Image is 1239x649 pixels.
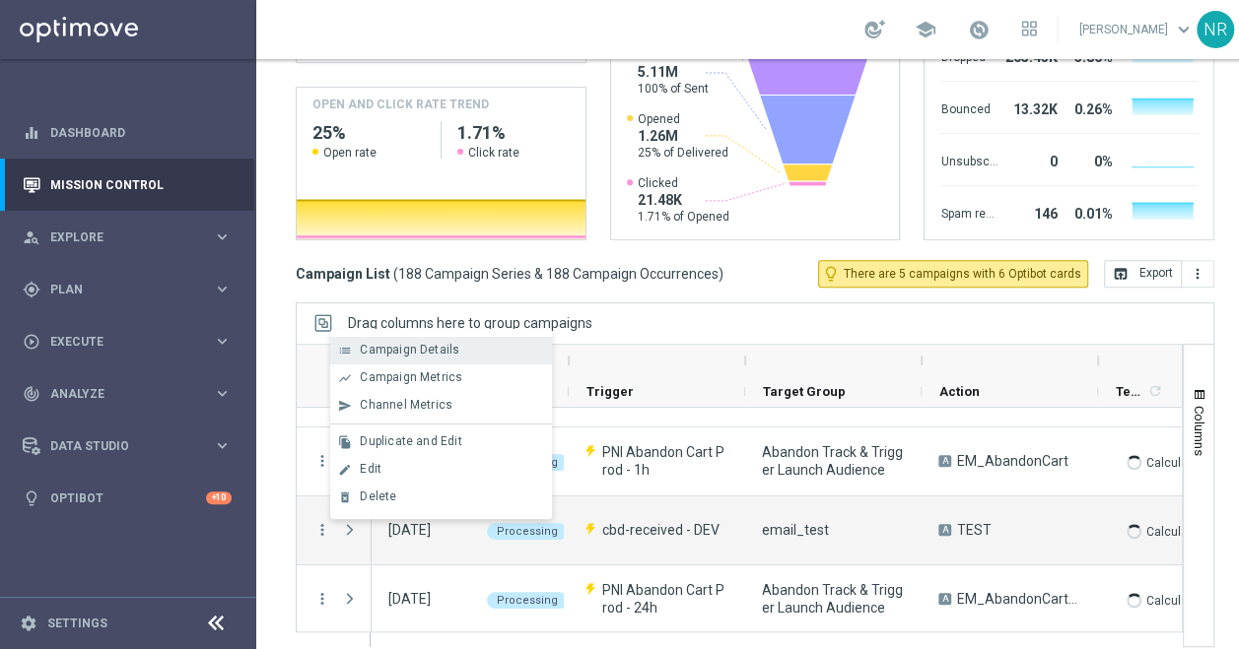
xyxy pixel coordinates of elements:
a: Optibot [50,472,206,524]
i: lightbulb [23,489,40,507]
span: EM_AbandonCart_T2 [957,590,1081,608]
button: open_in_browser Export [1104,260,1182,288]
i: file_copy [338,435,352,449]
div: 146 [1005,196,1057,227]
span: Channel Metrics [360,398,452,412]
span: school [915,19,936,40]
h2: 1.71% [457,121,570,145]
span: Opened [638,111,728,127]
h2: 25% [312,121,425,145]
div: 10 Sep 2025, Wednesday [388,521,431,539]
i: gps_fixed [23,281,40,298]
button: more_vert [313,590,331,608]
span: 1.71% of Opened [638,209,729,225]
span: cbd-received - DEV [602,521,720,539]
div: play_circle_outline Execute keyboard_arrow_right [22,334,233,350]
span: There are 5 campaigns with 6 Optibot cards [844,265,1081,283]
div: Explore [23,228,213,246]
button: track_changes Analyze keyboard_arrow_right [22,386,233,402]
span: Target Group [763,384,846,399]
div: NR [1197,11,1234,48]
span: Processing [497,594,558,607]
h3: Campaign List [296,265,723,283]
button: more_vert [313,452,331,470]
i: refresh [1147,383,1163,399]
button: send Channel Metrics [330,392,552,420]
span: 188 Campaign Series & 188 Campaign Occurrences [398,265,719,283]
span: email_test [762,521,829,539]
span: ( [393,265,398,283]
i: open_in_browser [1113,266,1129,282]
span: Trigger [586,384,634,399]
i: keyboard_arrow_right [213,227,232,246]
i: keyboard_arrow_right [213,280,232,298]
colored-tag: Processing [487,521,568,540]
button: lightbulb Optibot +10 [22,490,233,506]
span: Plan [50,284,213,295]
div: +10 [206,491,232,504]
p: Calculating... [1146,590,1217,609]
div: person_search Explore keyboard_arrow_right [22,229,233,245]
div: Press SPACE to select this row. [297,565,372,634]
span: Data Studio [50,440,213,452]
span: A [938,593,951,605]
span: TEST [957,521,992,539]
span: A [938,455,951,467]
div: Analyze [23,385,213,403]
button: show_chart Campaign Metrics [330,364,552,392]
div: Press SPACE to select this row. [297,427,372,496]
i: equalizer [23,124,40,142]
span: Explore [50,231,213,243]
i: show_chart [338,371,352,385]
i: lightbulb_outline [822,265,840,283]
colored-tag: Processing [487,590,568,609]
button: Data Studio keyboard_arrow_right [22,438,233,454]
span: 100% of Sent [638,81,709,97]
span: 25% of Delivered [638,145,728,161]
span: Campaign Metrics [360,370,462,384]
button: list Campaign Details [330,337,552,364]
multiple-options-button: Export to CSV [1104,265,1214,281]
span: Clicked [638,175,729,191]
div: 0.26% [1065,92,1112,123]
span: Columns [1192,406,1207,456]
div: Spam reported [940,196,998,227]
div: Optibot [23,472,232,524]
button: more_vert [313,521,331,539]
button: file_copy Duplicate and Edit [330,428,552,456]
div: 13.32K [1005,92,1057,123]
span: 1.26M [638,127,728,145]
span: EM_AbandonCart [957,452,1068,470]
span: ) [719,265,723,283]
a: Dashboard [50,106,232,159]
span: Templates [1116,384,1144,399]
i: keyboard_arrow_right [213,384,232,403]
p: Calculating... [1146,521,1217,540]
button: more_vert [1182,260,1214,288]
i: delete_forever [338,490,352,504]
span: Abandon Track & Trigger Launch Audience [762,581,905,617]
div: Bounced [940,92,998,123]
a: Mission Control [50,159,232,211]
div: 0% [1065,144,1112,175]
p: Calculating... [1146,452,1217,471]
span: Campaign Details [360,343,459,357]
span: Action [939,384,980,399]
span: Click rate [468,145,519,161]
div: 0 [1005,144,1057,175]
i: keyboard_arrow_right [213,332,232,351]
span: Drag columns here to group campaigns [348,315,592,331]
i: list [338,344,352,357]
i: settings [20,615,37,632]
div: 0.01% [1065,196,1112,227]
span: PNI Abandon Cart Prod - 1h [602,443,728,479]
div: Row Groups [348,315,592,331]
div: Mission Control [23,159,232,211]
span: Processing [497,525,558,538]
div: Mission Control [22,177,233,193]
